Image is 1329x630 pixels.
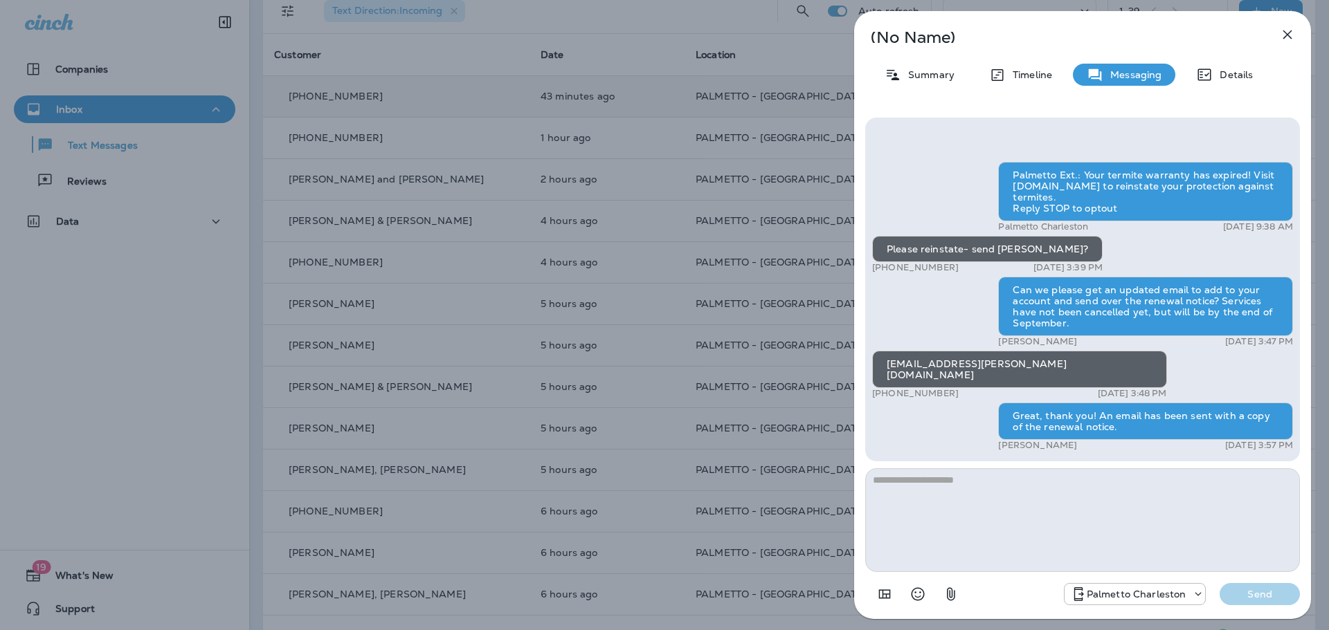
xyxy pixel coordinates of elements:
p: [PERSON_NAME] [998,440,1077,451]
p: [DATE] 3:47 PM [1225,336,1293,347]
div: [EMAIL_ADDRESS][PERSON_NAME][DOMAIN_NAME] [872,351,1167,388]
div: Can we please get an updated email to add to your account and send over the renewal notice? Servi... [998,277,1293,336]
p: [PHONE_NUMBER] [872,262,959,273]
button: Select an emoji [904,580,932,608]
p: Timeline [1006,69,1052,80]
p: [DATE] 3:39 PM [1033,262,1103,273]
button: Add in a premade template [871,580,898,608]
p: [PHONE_NUMBER] [872,388,959,399]
p: Palmetto Charleston [998,221,1088,232]
div: Palmetto Ext.: Your termite warranty has expired! Visit [DOMAIN_NAME] to reinstate your protectio... [998,162,1293,221]
div: +1 (843) 277-8322 [1065,586,1206,602]
p: [PERSON_NAME] [998,336,1077,347]
div: Great, thank you! An email has been sent with a copy of the renewal notice. [998,402,1293,440]
p: (No Name) [871,32,1249,43]
p: Details [1213,69,1253,80]
p: Palmetto Charleston [1087,589,1186,600]
div: Please reinstate- send [PERSON_NAME]? [872,236,1103,262]
p: [DATE] 3:48 PM [1098,388,1167,399]
p: Summary [901,69,955,80]
p: [DATE] 9:38 AM [1223,221,1293,232]
p: Messaging [1103,69,1161,80]
p: [DATE] 3:57 PM [1225,440,1293,451]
